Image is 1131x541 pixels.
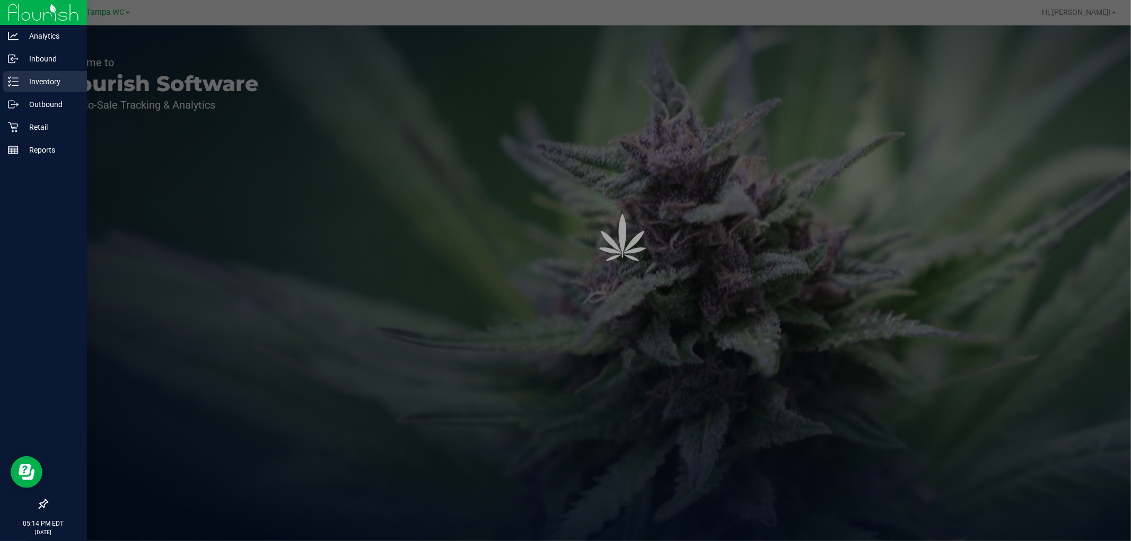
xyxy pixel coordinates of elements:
[8,31,19,41] inline-svg: Analytics
[19,75,82,88] p: Inventory
[8,76,19,87] inline-svg: Inventory
[19,52,82,65] p: Inbound
[19,121,82,134] p: Retail
[8,122,19,132] inline-svg: Retail
[19,98,82,111] p: Outbound
[19,144,82,156] p: Reports
[8,145,19,155] inline-svg: Reports
[11,456,42,488] iframe: Resource center
[5,528,82,536] p: [DATE]
[19,30,82,42] p: Analytics
[8,99,19,110] inline-svg: Outbound
[8,54,19,64] inline-svg: Inbound
[5,519,82,528] p: 05:14 PM EDT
